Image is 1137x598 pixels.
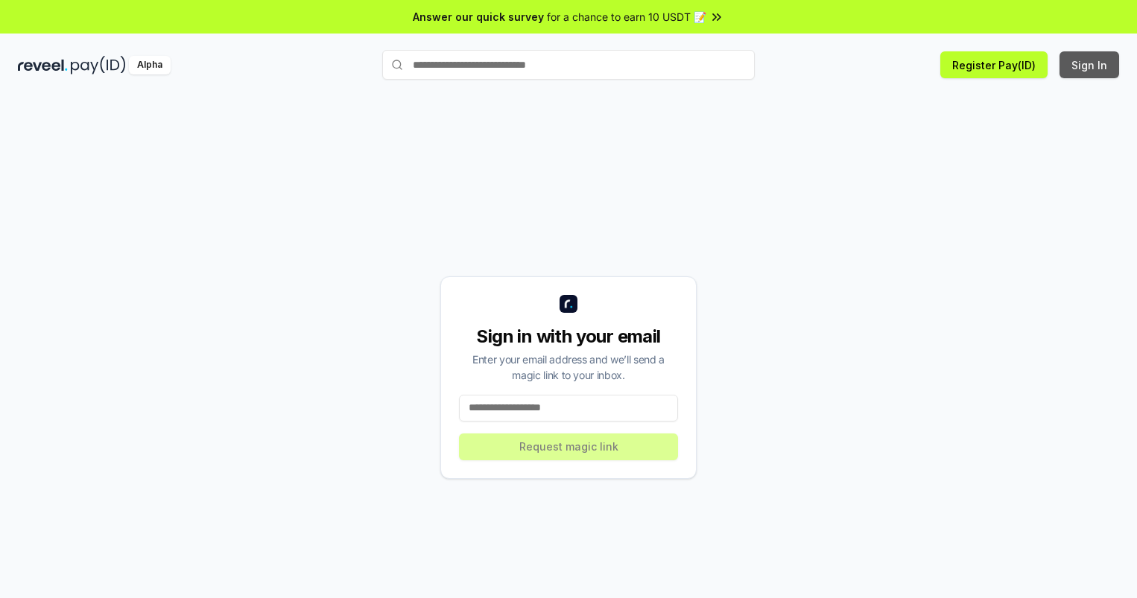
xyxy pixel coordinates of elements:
[1060,51,1119,78] button: Sign In
[129,56,171,74] div: Alpha
[71,56,126,74] img: pay_id
[459,325,678,349] div: Sign in with your email
[547,9,706,25] span: for a chance to earn 10 USDT 📝
[560,295,577,313] img: logo_small
[940,51,1048,78] button: Register Pay(ID)
[459,352,678,383] div: Enter your email address and we’ll send a magic link to your inbox.
[413,9,544,25] span: Answer our quick survey
[18,56,68,74] img: reveel_dark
